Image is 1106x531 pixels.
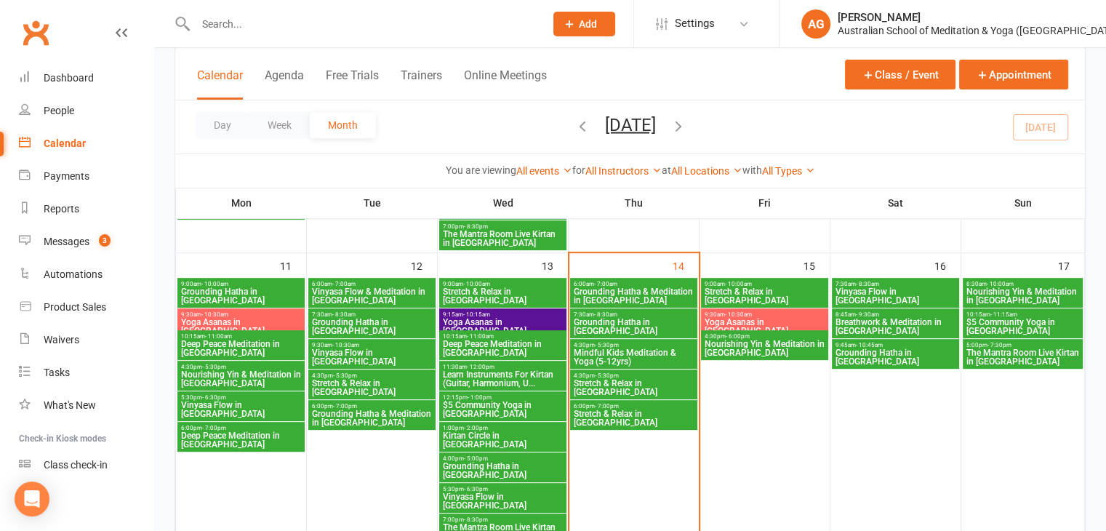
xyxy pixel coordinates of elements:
a: Payments [19,160,153,193]
span: Vinyasa Flow in [GEOGRAPHIC_DATA] [311,348,433,366]
div: Waivers [44,334,79,346]
span: 4:30pm [573,342,694,348]
span: Stretch & Relax in [GEOGRAPHIC_DATA] [573,410,694,427]
div: Calendar [44,137,86,149]
button: Agenda [265,68,304,100]
span: - 7:30pm [987,342,1011,348]
span: Stretch & Relax in [GEOGRAPHIC_DATA] [704,287,825,305]
div: Messages [44,236,89,247]
span: - 5:30pm [595,342,619,348]
span: 5:30pm [442,486,564,492]
span: Settings [675,7,715,40]
span: - 5:00pm [464,455,488,462]
span: Grounding Hatha in [GEOGRAPHIC_DATA] [835,348,956,366]
span: Grounding Hatha & Meditation in [GEOGRAPHIC_DATA] [573,287,694,305]
a: Automations [19,258,153,291]
a: Reports [19,193,153,225]
span: 4:30pm [311,372,433,379]
div: Automations [44,268,103,280]
div: Tasks [44,367,70,378]
span: The Mantra Room Live Kirtan in [GEOGRAPHIC_DATA] [966,348,1081,366]
div: 11 [280,253,306,277]
span: Nourishing Yin & Meditation in [GEOGRAPHIC_DATA] [966,287,1081,305]
span: Stretch & Relax in [GEOGRAPHIC_DATA] [311,379,433,396]
span: 8:30am [966,281,1081,287]
div: Dashboard [44,72,94,84]
button: Appointment [959,60,1068,89]
div: 16 [934,253,961,277]
span: 9:00am [442,281,564,287]
th: Thu [569,188,700,218]
span: Stretch & Relax in [GEOGRAPHIC_DATA] [573,379,694,396]
span: $5 Community Yoga in [GEOGRAPHIC_DATA] [966,318,1081,335]
div: 14 [673,253,699,277]
span: 9:30am [704,311,825,318]
strong: You are viewing [446,164,516,176]
span: - 8:30am [594,311,617,318]
th: Mon [176,188,307,218]
span: Nourishing Yin & Meditation in [GEOGRAPHIC_DATA] [180,370,302,388]
span: - 11:15am [990,311,1017,318]
button: Day [196,112,249,138]
button: Month [310,112,376,138]
span: 4:00pm [442,455,564,462]
span: Stretch & Relax in [GEOGRAPHIC_DATA] [442,287,564,305]
span: - 6:30pm [464,486,488,492]
span: Yoga Asanas in [GEOGRAPHIC_DATA] [442,318,564,335]
span: - 11:00am [467,333,494,340]
span: 10:15am [442,333,564,340]
span: - 6:00pm [726,333,750,340]
a: Calendar [19,127,153,160]
button: Week [249,112,310,138]
span: - 5:30pm [202,364,226,370]
span: Add [579,18,597,30]
span: - 8:30am [332,311,356,318]
span: Grounding Hatha in [GEOGRAPHIC_DATA] [442,462,564,479]
span: Kirtan Circle in [GEOGRAPHIC_DATA] [442,431,564,449]
span: - 5:30pm [333,372,357,379]
a: Tasks [19,356,153,389]
span: - 10:00am [725,281,752,287]
a: All Locations [671,165,742,177]
span: - 10:00am [201,281,228,287]
span: 4:30pm [704,333,825,340]
span: - 1:00pm [468,394,492,401]
a: All Types [762,165,815,177]
a: People [19,95,153,127]
span: - 7:00am [594,281,617,287]
div: 17 [1058,253,1084,277]
strong: at [662,164,671,176]
div: People [44,105,74,116]
div: Open Intercom Messenger [15,482,49,516]
span: 9:30am [180,311,302,318]
span: Yoga Asanas in [GEOGRAPHIC_DATA] [180,318,302,335]
span: 9:00am [704,281,825,287]
strong: for [572,164,585,176]
span: Learn Instruments For Kirtan (Guitar, Harmonium, U... [442,370,564,388]
span: 9:00am [180,281,302,287]
span: Vinyasa Flow in [GEOGRAPHIC_DATA] [180,401,302,418]
a: Product Sales [19,291,153,324]
div: 15 [804,253,830,277]
span: Deep Peace Meditation in [GEOGRAPHIC_DATA] [180,431,302,449]
span: $5 Community Yoga in [GEOGRAPHIC_DATA] [442,401,564,418]
span: - 7:00pm [595,403,619,410]
button: Class / Event [845,60,955,89]
span: 6:00pm [180,425,302,431]
th: Tue [307,188,438,218]
span: - 7:00pm [202,425,226,431]
div: 12 [411,253,437,277]
span: - 11:00am [205,333,232,340]
div: Product Sales [44,301,106,313]
div: Class check-in [44,459,108,471]
span: - 10:45am [856,342,883,348]
span: - 10:30am [201,311,228,318]
button: [DATE] [605,114,656,135]
span: Deep Peace Meditation in [GEOGRAPHIC_DATA] [180,340,302,357]
span: - 10:00am [987,281,1014,287]
span: - 10:15am [463,311,490,318]
span: - 10:00am [463,281,490,287]
button: Add [553,12,615,36]
div: Payments [44,170,89,182]
span: Nourishing Yin & Meditation in [GEOGRAPHIC_DATA] [704,340,825,357]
